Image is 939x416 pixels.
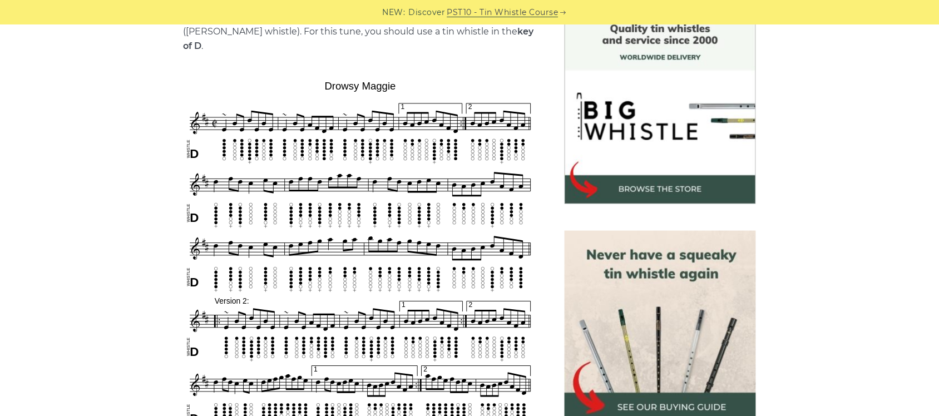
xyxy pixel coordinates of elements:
[183,10,538,53] p: Sheet music notes and tab to play on a tin whistle ([PERSON_NAME] whistle). For this tune, you sh...
[383,6,406,19] span: NEW:
[409,6,446,19] span: Discover
[565,13,756,204] img: BigWhistle Tin Whistle Store
[447,6,559,19] a: PST10 - Tin Whistle Course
